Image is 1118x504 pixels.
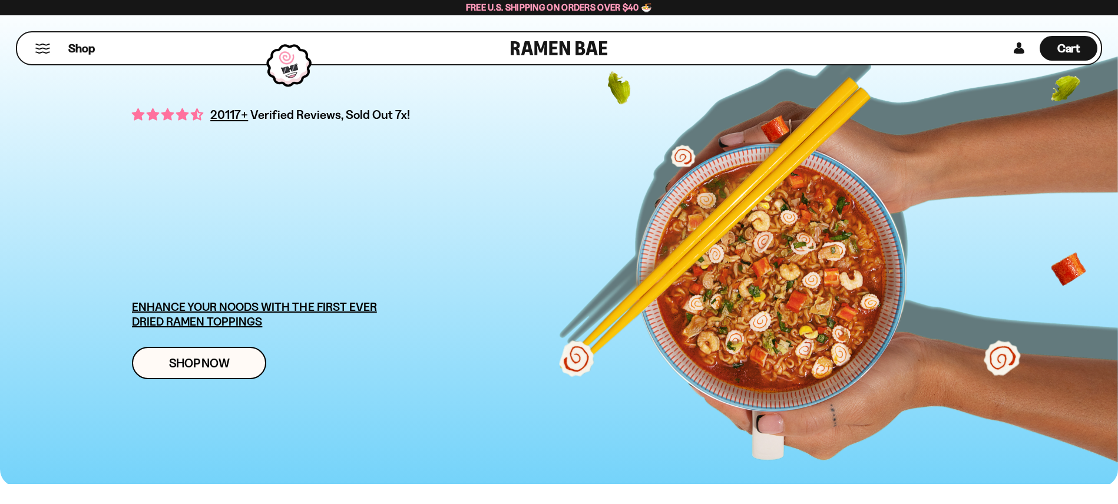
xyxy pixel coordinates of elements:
[132,347,266,379] a: Shop Now
[250,107,410,122] span: Verified Reviews, Sold Out 7x!
[1040,32,1097,64] div: Cart
[68,41,95,57] span: Shop
[466,2,653,13] span: Free U.S. Shipping on Orders over $40 🍜
[35,44,51,54] button: Mobile Menu Trigger
[169,357,230,369] span: Shop Now
[210,105,248,124] span: 20117+
[68,36,95,61] a: Shop
[1057,41,1080,55] span: Cart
